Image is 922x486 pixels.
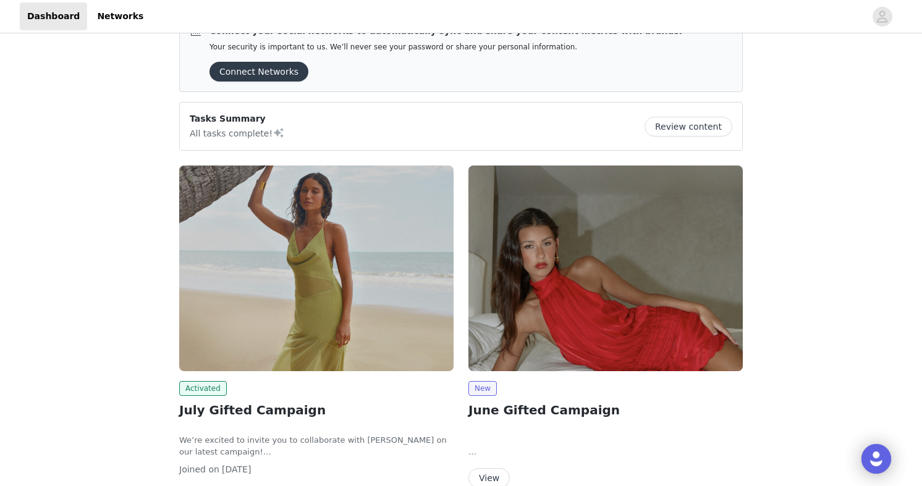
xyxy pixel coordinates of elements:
a: Dashboard [20,2,87,30]
p: All tasks complete! [190,125,285,140]
a: Networks [90,2,151,30]
p: Tasks Summary [190,112,285,125]
button: Connect Networks [209,62,308,82]
span: Joined on [179,464,219,474]
h2: June Gifted Campaign [468,401,743,419]
h2: July Gifted Campaign [179,401,454,419]
div: Open Intercom Messenger [861,444,891,474]
p: We’re excited to invite you to collaborate with [PERSON_NAME] on our latest campaign! [179,434,454,458]
span: Activated [179,381,227,396]
a: View [468,474,510,483]
button: Review content [645,117,732,136]
img: Peppermayo AUS [179,165,454,371]
div: avatar [876,7,888,27]
span: [DATE] [222,464,251,474]
img: Peppermayo AUS [468,165,743,371]
p: Your security is important to us. We’ll never see your password or share your personal information. [209,43,682,52]
span: New [468,381,497,396]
